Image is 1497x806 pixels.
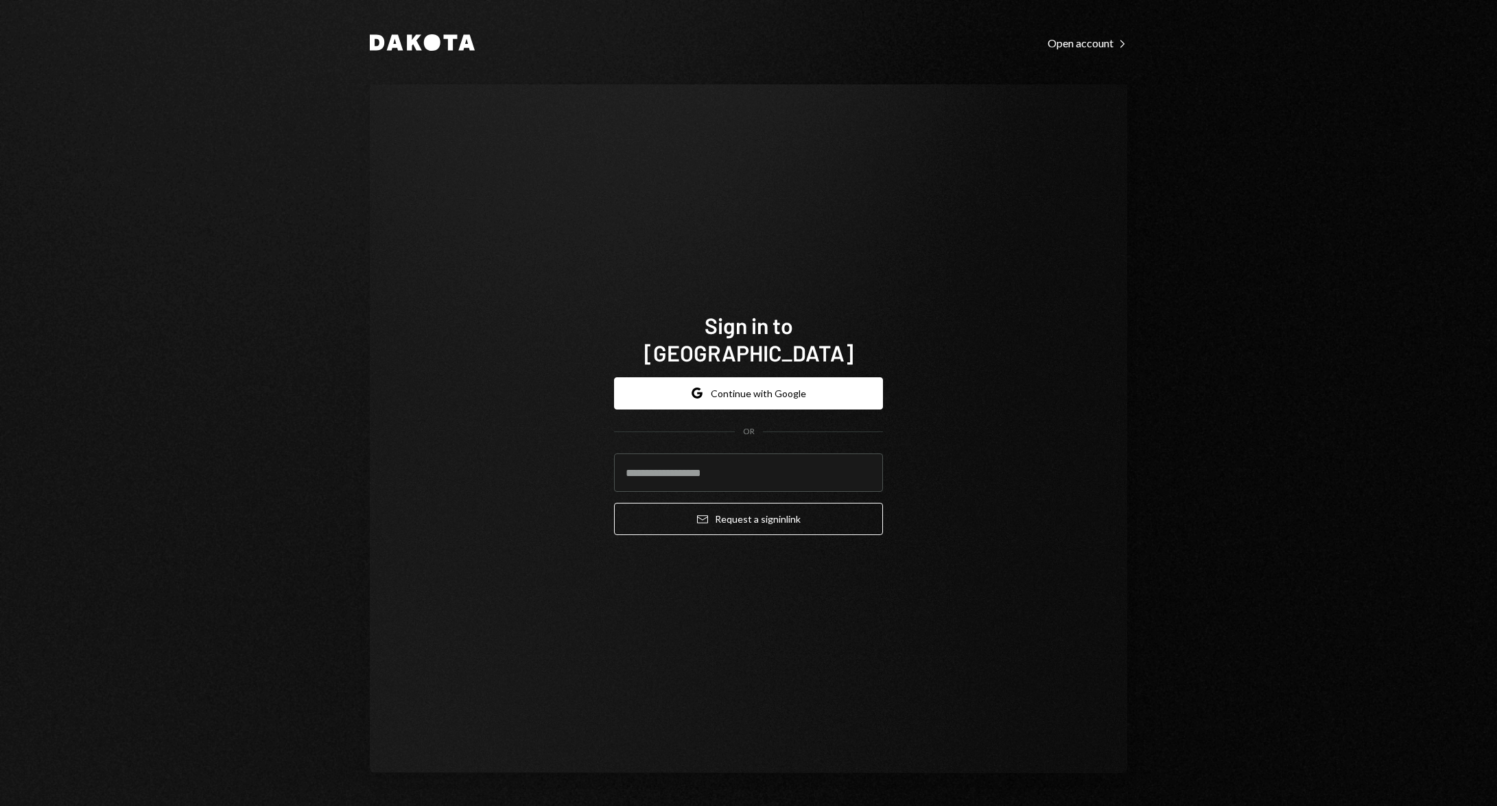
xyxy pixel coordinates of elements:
a: Open account [1048,35,1127,50]
h1: Sign in to [GEOGRAPHIC_DATA] [614,311,883,366]
div: Open account [1048,36,1127,50]
button: Continue with Google [614,377,883,410]
div: OR [743,426,755,438]
button: Request a signinlink [614,503,883,535]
